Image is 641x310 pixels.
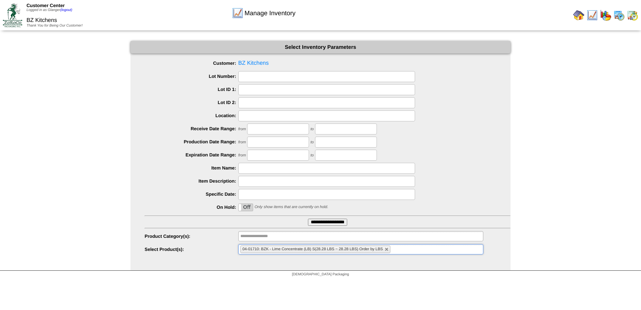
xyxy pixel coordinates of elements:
label: Production Date Range: [145,139,238,144]
div: OnOff [238,203,254,211]
span: Logged in as Glanger [27,8,72,12]
div: Select Inventory Parameters [130,41,511,53]
a: (logout) [60,8,72,12]
label: Location: [145,113,238,118]
img: calendarinout.gif [627,10,638,21]
label: Customer: [145,61,238,66]
span: to [310,140,314,144]
span: from [238,127,246,131]
span: from [238,140,246,144]
span: BZ Kitchens [145,58,511,69]
label: Lot ID 1: [145,87,238,92]
label: Item Name: [145,165,238,171]
span: BZ Kitchens [27,17,57,23]
img: line_graph.gif [232,7,243,19]
label: Lot ID 2: [145,100,238,105]
img: line_graph.gif [587,10,598,21]
span: from [238,153,246,157]
img: graph.gif [600,10,611,21]
span: Manage Inventory [245,10,296,17]
span: Customer Center [27,3,65,8]
label: Select Product(s): [145,247,238,252]
label: Receive Date Range: [145,126,238,131]
label: On Hold: [145,205,238,210]
label: Specific Date: [145,191,238,197]
label: Item Description: [145,178,238,184]
label: Lot Number: [145,74,238,79]
label: Off [239,204,253,211]
img: ZoRoCo_Logo(Green%26Foil)%20jpg.webp [3,3,22,27]
span: 04-01710: BZK - Lime Concentrate (LB) S(28.28 LBS ~ 28.28 LBS) Order by LBS [243,247,383,251]
span: to [310,153,314,157]
span: [DEMOGRAPHIC_DATA] Packaging [292,272,349,276]
span: Thank You for Being Our Customer! [27,24,83,28]
span: Only show items that are currently on hold. [255,205,328,209]
label: Expiration Date Range: [145,152,238,157]
img: home.gif [573,10,584,21]
span: to [310,127,314,131]
label: Product Category(s): [145,234,238,239]
img: calendarprod.gif [613,10,625,21]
